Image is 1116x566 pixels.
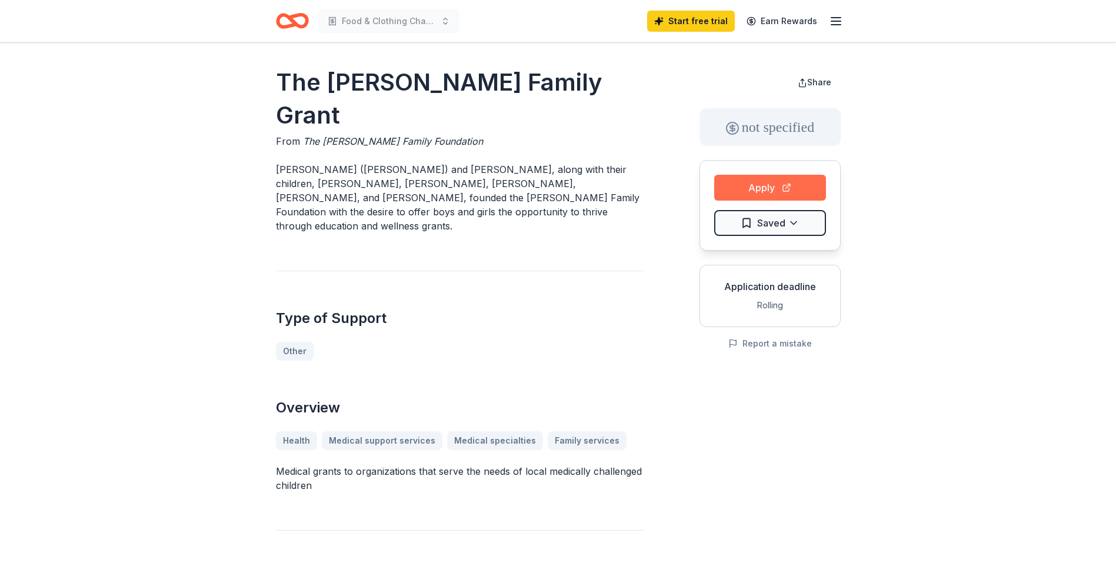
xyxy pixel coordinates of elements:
[788,71,841,94] button: Share
[342,14,436,28] span: Food & Clothing Charity for Women and Children
[728,337,812,351] button: Report a mistake
[739,11,824,32] a: Earn Rewards
[276,398,643,417] h2: Overview
[276,7,309,35] a: Home
[303,135,483,147] span: The [PERSON_NAME] Family Foundation
[318,9,459,33] button: Food & Clothing Charity for Women and Children
[276,309,643,328] h2: Type of Support
[276,66,643,132] h1: The [PERSON_NAME] Family Grant
[276,162,643,233] p: [PERSON_NAME] ([PERSON_NAME]) and [PERSON_NAME], along with their children, [PERSON_NAME], [PERSO...
[276,464,643,492] p: Medical grants to organizations that serve the needs of local medically challenged children
[699,108,841,146] div: not specified
[709,298,831,312] div: Rolling
[647,11,735,32] a: Start free trial
[757,215,785,231] span: Saved
[276,134,643,148] div: From
[709,279,831,294] div: Application deadline
[807,77,831,87] span: Share
[276,342,314,361] a: Other
[714,210,826,236] button: Saved
[714,175,826,201] button: Apply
